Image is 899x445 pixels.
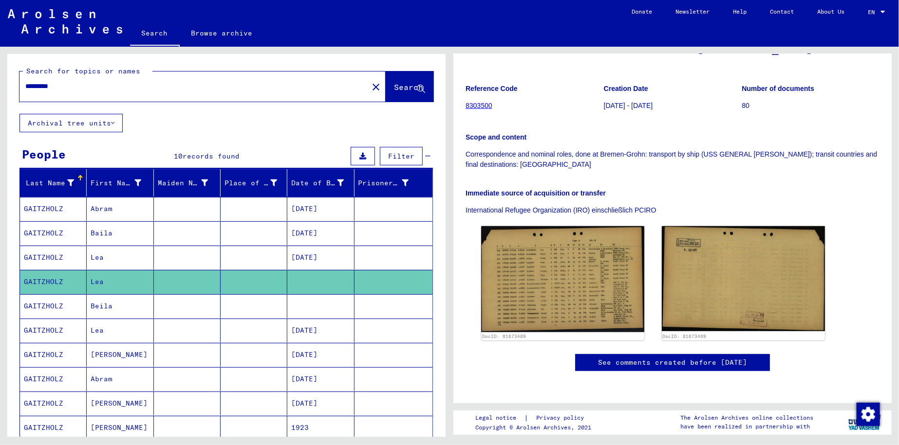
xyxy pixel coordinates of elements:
[8,9,122,34] img: Arolsen_neg.svg
[680,422,813,431] p: have been realized in partnership with
[466,102,492,109] a: 8303500
[87,416,153,440] mat-cell: [PERSON_NAME]
[287,392,354,415] mat-cell: [DATE]
[87,270,153,294] mat-cell: Lea
[370,81,382,93] mat-icon: close
[130,21,180,47] a: Search
[475,413,524,423] a: Legal notice
[846,410,883,434] img: yv_logo.png
[20,319,87,342] mat-cell: GAITZHOLZ
[87,246,153,269] mat-cell: Lea
[20,221,87,245] mat-cell: GAITZHOLZ
[604,85,648,92] b: Creation Date
[24,178,74,188] div: Last Name
[87,294,153,318] mat-cell: Beila
[287,221,354,245] mat-cell: [DATE]
[87,367,153,391] mat-cell: Abram
[20,197,87,221] mat-cell: GAITZHOLZ
[291,175,356,191] div: Date of Birth
[22,145,66,163] div: People
[20,246,87,269] mat-cell: GAITZHOLZ
[355,169,432,196] mat-header-cell: Prisoner #
[528,413,596,423] a: Privacy policy
[287,343,354,367] mat-cell: [DATE]
[291,178,344,188] div: Date of Birth
[225,178,277,188] div: Place of Birth
[24,175,86,191] div: Last Name
[91,178,141,188] div: First Name
[856,402,880,426] div: Change consent
[598,357,747,368] a: See comments created before [DATE]
[287,197,354,221] mat-cell: [DATE]
[20,367,87,391] mat-cell: GAITZHOLZ
[287,367,354,391] mat-cell: [DATE]
[91,175,153,191] div: First Name
[20,343,87,367] mat-cell: GAITZHOLZ
[868,9,879,16] span: EN
[87,221,153,245] mat-cell: Baila
[19,114,123,132] button: Archival tree units
[87,343,153,367] mat-cell: [PERSON_NAME]
[180,21,264,45] a: Browse archive
[287,169,354,196] mat-header-cell: Date of Birth
[158,175,220,191] div: Maiden Name
[87,392,153,415] mat-cell: [PERSON_NAME]
[20,169,87,196] mat-header-cell: Last Name
[482,334,526,339] a: DocID: 81673409
[20,270,87,294] mat-cell: GAITZHOLZ
[287,416,354,440] mat-cell: 1923
[158,178,208,188] div: Maiden Name
[221,169,287,196] mat-header-cell: Place of Birth
[358,175,421,191] div: Prisoner #
[742,101,880,111] p: 80
[466,133,526,141] b: Scope and content
[87,319,153,342] mat-cell: Lea
[225,175,289,191] div: Place of Birth
[358,178,409,188] div: Prisoner #
[466,205,880,215] p: International Refugee Organization (IRO) einschließlich PCIRO
[87,197,153,221] mat-cell: Abram
[174,152,183,160] span: 10
[380,147,423,165] button: Filter
[287,319,354,342] mat-cell: [DATE]
[20,294,87,318] mat-cell: GAITZHOLZ
[663,334,707,339] a: DocID: 81673409
[388,152,414,160] span: Filter
[154,169,221,196] mat-header-cell: Maiden Name
[742,85,814,92] b: Number of documents
[394,82,423,92] span: Search
[475,423,596,432] p: Copyright © Arolsen Archives, 2021
[20,392,87,415] mat-cell: GAITZHOLZ
[26,67,140,75] mat-label: Search for topics or names
[475,413,596,423] div: |
[680,413,813,422] p: The Arolsen Archives online collections
[481,226,644,332] img: 001.jpg
[287,246,354,269] mat-cell: [DATE]
[386,71,433,102] button: Search
[662,226,825,331] img: 002.jpg
[183,152,240,160] span: records found
[466,149,880,170] p: Correspondence and nominal roles, done at Bremen-Grohn: transport by ship (USS GENERAL [PERSON_NA...
[87,169,153,196] mat-header-cell: First Name
[604,101,742,111] p: [DATE] - [DATE]
[857,403,880,426] img: Change consent
[20,416,87,440] mat-cell: GAITZHOLZ
[366,77,386,96] button: Clear
[466,85,518,92] b: Reference Code
[466,189,606,197] b: Immediate source of acquisition or transfer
